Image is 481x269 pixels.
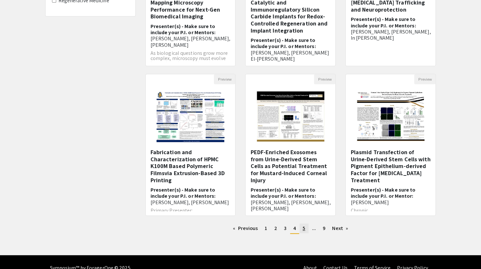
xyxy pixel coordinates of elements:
p: Chronic... [350,208,431,213]
div: Open Presentation <p class="ql-align-center"><strong>Plasmid Transfection of Urine-Derived Stem C... [345,74,436,216]
span: 4 [293,225,296,232]
h6: Presenter(s) - Make sure to include your P.I. or Mentor: [350,187,431,205]
h6: Presenter(s) - Make sure to include your P.I. or Mentors: [151,23,231,48]
h5: PEDF-Enriched Exosomes from Urine-Derived Stem Cells as Potential Treatment for Mustard-Induced C... [250,149,330,184]
img: <p>PEDF-Enriched Exosomes from Urine-Derived Stem Cells as Potential Treatment for Mustard-Induce... [250,84,331,149]
button: Preview [314,74,335,84]
span: [PERSON_NAME], [PERSON_NAME] [151,199,229,206]
button: Preview [414,74,435,84]
span: ... [312,225,316,232]
ul: Pagination [145,224,436,234]
span: 2 [274,225,277,232]
span: [PERSON_NAME], [PERSON_NAME], [PERSON_NAME] [151,35,231,48]
button: Preview [214,74,235,84]
h5: Fabrication and Characterization of HPMC K100M Based Polymeric Filmsvia Extrusion-Based 3D Printing [151,149,231,184]
h6: Presenter(s) - Make sure to include your P.I. or Mentors: [350,16,431,41]
span: 9 [323,225,325,232]
span: [PERSON_NAME], [PERSON_NAME], [PERSON_NAME] [250,199,330,212]
a: Previous page [230,224,261,233]
p: As biological questions grow more complex, microscopy must evolve beyond single‐mode imaging. Con... [151,51,231,71]
p: Primary Presenter: [PERSON_NAME], MS, Chemical Engineering [151,208,231,224]
div: Open Presentation <p>PEDF-Enriched Exosomes from Urine-Derived Stem Cells as Potential Treatment ... [245,74,336,216]
span: [PERSON_NAME] [350,199,389,206]
span: 3 [284,225,286,232]
img: <p>Fabrication and Characterization of HPMC K100M Based Polymeric Films</p><p>via Extrusion-Based... [150,84,231,149]
a: Next page [329,224,351,233]
h6: Presenter(s) - Make sure to include your P.I. or Mentors: [250,187,330,212]
h6: Presenter(s) - Make sure to include your P.I. or Mentors: [250,37,330,62]
span: 1 [265,225,267,232]
span: [PERSON_NAME], [PERSON_NAME] El-[PERSON_NAME] [250,49,329,62]
span: 5 [303,225,305,232]
h5: Plasmid Transfection of Urine-Derived Stem Cells with Pigment Epithelium-derived Factor for [MEDI... [350,149,431,184]
span: [PERSON_NAME], [PERSON_NAME], In [PERSON_NAME] [350,28,431,41]
div: Open Presentation <p>Fabrication and Characterization of HPMC K100M Based Polymeric Films</p><p>v... [145,74,236,216]
iframe: Chat [5,240,27,264]
img: <p class="ql-align-center"><strong>Plasmid Transfection of Urine-Derived Stem Cells with Pigment ... [350,84,432,149]
h6: Presenter(s) - Make sure to include your P.I. or Mentors: [151,187,231,205]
